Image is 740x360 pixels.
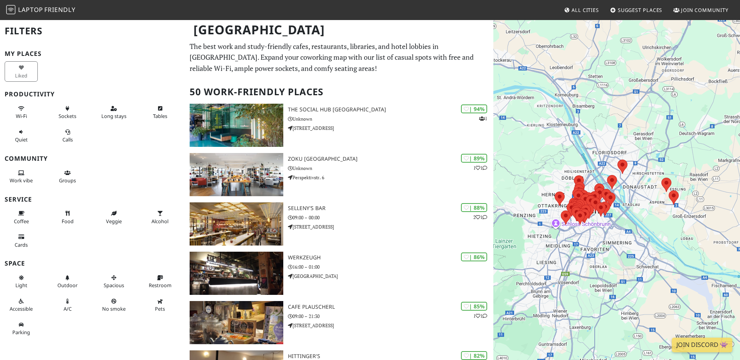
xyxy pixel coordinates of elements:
[143,271,177,292] button: Restroom
[288,106,493,113] h3: The Social Hub [GEOGRAPHIC_DATA]
[185,301,493,344] a: Cafe Plauscherl | 85% 11 Cafe Plauscherl 09:00 – 21:30 [STREET_ADDRESS]
[185,153,493,196] a: Zoku Vienna | 89% 11 Zoku [GEOGRAPHIC_DATA] Unknown Perspektivstr. 6
[5,260,180,267] h3: Space
[106,218,122,225] span: Veggie
[288,223,493,230] p: [STREET_ADDRESS]
[102,305,126,312] span: Smoke free
[12,329,30,336] span: Parking
[190,202,283,246] img: SELLENY'S Bar
[51,271,84,292] button: Outdoor
[5,126,38,146] button: Quiet
[5,155,180,162] h3: Community
[10,305,33,312] span: Accessible
[104,282,124,289] span: Spacious
[97,207,130,227] button: Veggie
[187,19,492,40] h1: [GEOGRAPHIC_DATA]
[97,295,130,315] button: No smoke
[153,113,167,119] span: Work-friendly tables
[288,263,493,271] p: 16:00 – 01:00
[190,301,283,344] img: Cafe Plauscherl
[288,254,493,261] h3: WerkzeugH
[57,282,77,289] span: Outdoor area
[461,302,487,311] div: | 85%
[16,113,27,119] span: Stable Wi-Fi
[288,214,493,221] p: 09:00 – 00:00
[62,136,73,143] span: Video/audio calls
[51,295,84,315] button: A/C
[15,136,28,143] span: Quiet
[143,207,177,227] button: Alcohol
[288,322,493,329] p: [STREET_ADDRESS]
[5,167,38,187] button: Work vibe
[143,102,177,123] button: Tables
[561,3,602,17] a: All Cities
[190,104,283,147] img: The Social Hub Vienna
[618,7,663,13] span: Suggest Places
[6,3,76,17] a: LaptopFriendly LaptopFriendly
[155,305,165,312] span: Pet friendly
[59,177,76,184] span: Group tables
[44,5,75,14] span: Friendly
[5,230,38,251] button: Cards
[461,104,487,113] div: | 94%
[97,271,130,292] button: Spacious
[607,3,666,17] a: Suggest Places
[5,50,180,57] h3: My Places
[461,351,487,360] div: | 82%
[5,318,38,339] button: Parking
[51,207,84,227] button: Food
[6,5,15,14] img: LaptopFriendly
[51,167,84,187] button: Groups
[15,282,27,289] span: Natural light
[288,205,493,212] h3: SELLENY'S Bar
[5,207,38,227] button: Coffee
[5,295,38,315] button: Accessible
[5,19,180,43] h2: Filters
[461,203,487,212] div: | 88%
[151,218,168,225] span: Alcohol
[190,80,489,104] h2: 50 Work-Friendly Places
[64,305,72,312] span: Air conditioned
[461,252,487,261] div: | 86%
[185,252,493,295] a: WerkzeugH | 86% WerkzeugH 16:00 – 01:00 [GEOGRAPHIC_DATA]
[185,104,493,147] a: The Social Hub Vienna | 94% 1 The Social Hub [GEOGRAPHIC_DATA] Unknown [STREET_ADDRESS]
[479,115,487,122] p: 1
[473,214,487,221] p: 2 1
[288,273,493,280] p: [GEOGRAPHIC_DATA]
[185,202,493,246] a: SELLENY'S Bar | 88% 21 SELLENY'S Bar 09:00 – 00:00 [STREET_ADDRESS]
[288,304,493,310] h3: Cafe Plauscherl
[97,102,130,123] button: Long stays
[461,154,487,163] div: | 89%
[288,313,493,320] p: 09:00 – 21:30
[143,295,177,315] button: Pets
[5,196,180,203] h3: Service
[149,282,172,289] span: Restroom
[5,91,180,98] h3: Productivity
[288,174,493,181] p: Perspektivstr. 6
[5,271,38,292] button: Light
[681,7,728,13] span: Join Community
[10,177,33,184] span: People working
[288,156,493,162] h3: Zoku [GEOGRAPHIC_DATA]
[473,164,487,172] p: 1 1
[101,113,126,119] span: Long stays
[59,113,76,119] span: Power sockets
[670,3,732,17] a: Join Community
[672,338,732,352] a: Join Discord 👾
[473,312,487,320] p: 1 1
[14,218,29,225] span: Coffee
[5,102,38,123] button: Wi-Fi
[51,126,84,146] button: Calls
[190,153,283,196] img: Zoku Vienna
[62,218,74,225] span: Food
[288,353,493,360] h3: Hittinger's
[572,7,599,13] span: All Cities
[288,165,493,172] p: Unknown
[18,5,43,14] span: Laptop
[288,124,493,132] p: [STREET_ADDRESS]
[190,41,489,74] p: The best work and study-friendly cafes, restaurants, libraries, and hotel lobbies in [GEOGRAPHIC_...
[51,102,84,123] button: Sockets
[15,241,28,248] span: Credit cards
[288,115,493,123] p: Unknown
[190,252,283,295] img: WerkzeugH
